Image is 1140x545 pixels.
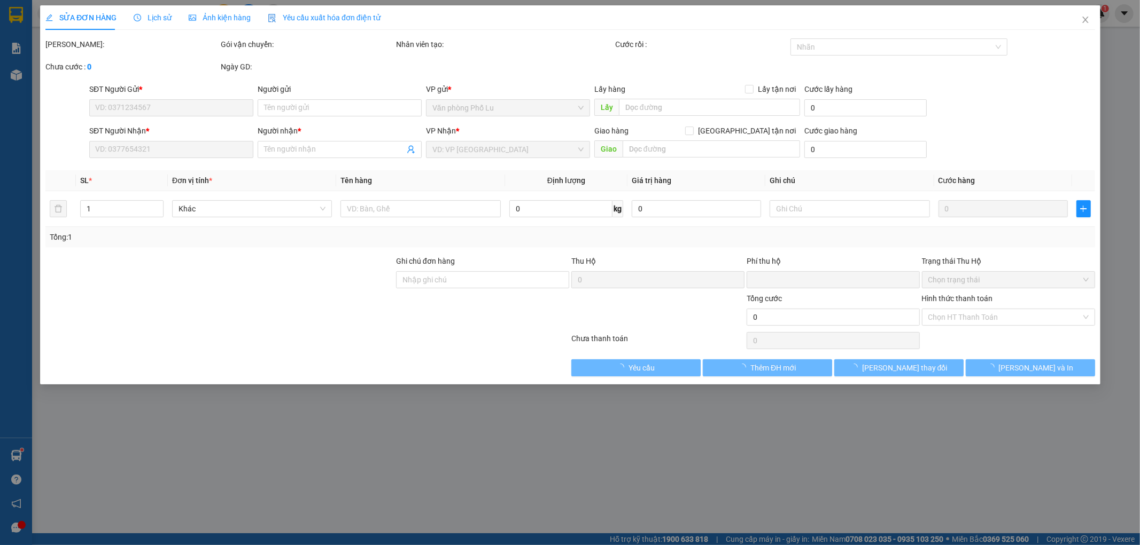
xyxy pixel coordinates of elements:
span: Lấy [594,99,618,116]
span: Thêm ĐH mới [750,362,796,374]
span: Khác [179,201,325,217]
label: Hình thức thanh toán [921,294,992,303]
span: Chọn trạng thái [928,272,1088,288]
label: Cước lấy hàng [804,85,852,93]
div: Trạng thái Thu Hộ [921,255,1095,267]
span: user-add [407,145,415,154]
div: Gói vận chuyển: [221,38,394,50]
b: 0 [87,62,91,71]
label: Ghi chú đơn hàng [396,257,455,265]
span: [PERSON_NAME] thay đổi [862,362,948,374]
input: Cước giao hàng [804,141,926,158]
span: loading [617,364,629,371]
span: Giao hàng [594,127,628,135]
input: Dọc đường [618,99,800,116]
span: Lấy tận nơi [754,83,800,95]
span: plus [1076,204,1090,213]
div: Người nhận [258,125,422,137]
span: [GEOGRAPHIC_DATA] tận nơi [694,125,800,137]
span: Tên hàng [340,176,372,185]
div: SĐT Người Nhận [89,125,253,137]
span: Lịch sử [134,13,172,22]
span: edit [45,14,53,21]
span: Thu Hộ [571,257,595,265]
div: Ngày GD: [221,61,394,73]
span: SỬA ĐƠN HÀNG [45,13,117,22]
div: [PERSON_NAME]: [45,38,219,50]
div: Người gửi [258,83,422,95]
span: Văn phòng Phố Lu [432,100,584,116]
th: Ghi chú [765,170,934,191]
button: [PERSON_NAME] thay đổi [834,359,963,376]
button: [PERSON_NAME] và In [965,359,1095,376]
input: Cước lấy hàng [804,99,926,116]
span: Yêu cầu xuất hóa đơn điện tử [268,13,381,22]
span: picture [189,14,196,21]
span: SL [80,176,89,185]
div: Tổng: 1 [50,231,440,243]
div: Chưa thanh toán [570,333,746,351]
span: kg [612,200,623,217]
div: VP gửi [426,83,590,95]
button: Close [1070,5,1100,35]
span: loading [987,364,998,371]
span: Tổng cước [746,294,781,303]
span: Giá trị hàng [632,176,671,185]
button: Yêu cầu [571,359,701,376]
div: Chưa cước : [45,61,219,73]
span: Lấy hàng [594,85,625,93]
span: Giao [594,140,622,157]
input: 0 [938,200,1067,217]
input: Ghi Chú [770,200,929,217]
input: VD: Bàn, Ghế [340,200,500,217]
span: close [1081,15,1089,24]
label: Cước giao hàng [804,127,857,135]
span: Định lượng [547,176,585,185]
span: [PERSON_NAME] và In [998,362,1073,374]
input: Ghi chú đơn hàng [396,271,569,288]
div: SĐT Người Gửi [89,83,253,95]
span: VP Nhận [426,127,456,135]
img: icon [268,14,276,22]
div: Phí thu hộ [746,255,919,271]
span: loading [850,364,862,371]
span: Ảnh kiện hàng [189,13,251,22]
button: plus [1076,200,1090,217]
span: Yêu cầu [629,362,655,374]
span: clock-circle [134,14,141,21]
div: Nhân viên tạo: [396,38,613,50]
div: Cước rồi : [615,38,788,50]
span: loading [739,364,750,371]
button: Thêm ĐH mới [702,359,832,376]
button: delete [50,200,67,217]
span: Cước hàng [938,176,975,185]
input: Dọc đường [622,140,800,157]
span: Đơn vị tính [172,176,212,185]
